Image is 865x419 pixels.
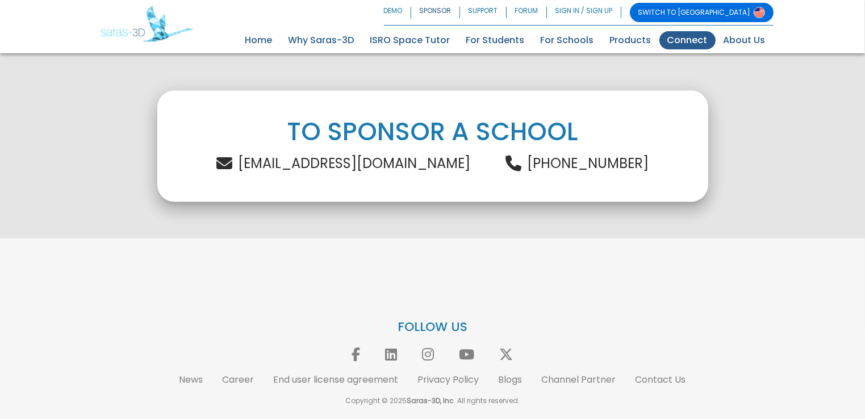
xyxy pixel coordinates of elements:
a: Home [237,31,281,49]
a: About Us [716,31,774,49]
a: Contact Us [636,373,686,386]
a: SPONSOR [411,3,460,22]
a: ISRO Space Tutor [362,31,458,49]
img: Switch to USA [754,7,765,18]
a: Career [223,373,254,386]
a: Why Saras-3D [281,31,362,49]
p: FOLLOW US [101,319,765,336]
a: For Students [458,31,533,49]
a: Channel Partner [542,373,616,386]
a: Connect [659,31,716,49]
p: Copyright © 2025 . All rights reserved. [101,396,765,406]
a: SWITCH TO [GEOGRAPHIC_DATA] [630,3,774,22]
a: [PHONE_NUMBER] [527,153,649,174]
a: SIGN IN / SIGN UP [547,3,621,22]
a: Products [602,31,659,49]
a: Privacy Policy [418,373,479,386]
a: FORUM [507,3,547,22]
a: SUPPORT [460,3,507,22]
img: Saras 3D [101,6,193,42]
a: DEMO [384,3,411,22]
a: End user license agreement [274,373,399,386]
b: Saras-3D, Inc [407,396,454,405]
a: For Schools [533,31,602,49]
a: News [179,373,203,386]
a: [EMAIL_ADDRESS][DOMAIN_NAME] [238,153,470,174]
p: TO SPONSOR A SCHOOL [186,119,680,144]
a: Blogs [499,373,523,386]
